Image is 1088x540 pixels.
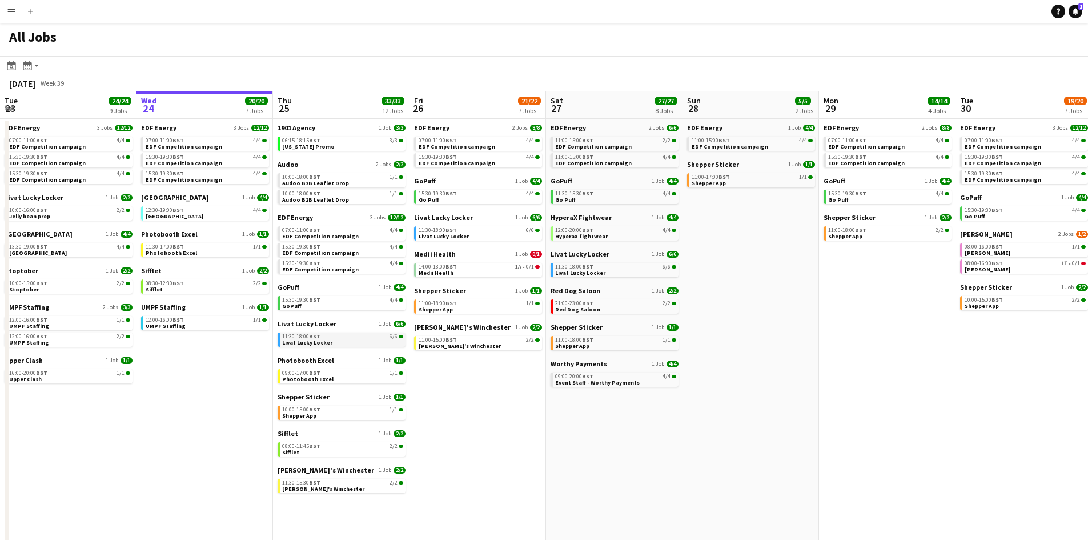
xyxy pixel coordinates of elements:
[965,159,1041,167] span: EDF Competition campaign
[251,125,269,131] span: 12/12
[824,213,952,222] a: Shepper Sticker1 Job2/2
[925,214,937,221] span: 1 Job
[555,227,593,233] span: 12:00-20:00
[146,159,222,167] span: EDF Competition campaign
[172,206,184,214] span: BST
[1076,194,1088,201] span: 4/4
[530,178,542,185] span: 4/4
[394,161,406,168] span: 2/2
[925,178,937,185] span: 1 Job
[106,231,118,238] span: 1 Job
[9,206,130,219] a: 10:00-16:00BST2/2Jelly bean prep
[687,160,815,190] div: Shepper Sticker1 Job1/111:00-17:00BST1/1Shepper App
[36,206,47,214] span: BST
[667,251,679,258] span: 6/6
[555,159,632,167] span: EDF Competition campaign
[394,125,406,131] span: 3/3
[530,125,542,131] span: 8/8
[663,138,671,143] span: 2/2
[282,244,320,250] span: 15:30-19:30
[419,143,495,150] span: EDF Competition campaign
[242,231,255,238] span: 1 Job
[718,137,730,144] span: BST
[855,226,866,234] span: BST
[278,123,406,160] div: 1901 Agency1 Job3/306:15-18:15BST3/3[US_STATE] Promo
[414,213,473,222] span: Livat Lucky Locker
[555,196,576,203] span: Go Puff
[9,176,86,183] span: EDF Competition campaign
[555,137,676,150] a: 11:00-15:00BST2/2EDF Competition campaign
[692,174,730,180] span: 11:00-17:00
[146,213,203,220] span: Southend Airport
[278,160,406,213] div: Audoo2 Jobs2/210:00-18:00BST1/1Audoo B2B Leaflet Drop10:00-18:00BST1/1Audoo B2B Leaflet Drop
[414,123,542,177] div: EDF Energy2 Jobs8/807:00-11:00BST4/4EDF Competition campaign15:30-19:30BST4/4EDF Competition camp...
[687,123,815,160] div: EDF Energy1 Job4/411:00-15:00BST4/4EDF Competition campaign
[965,249,1010,257] span: Knight Frank
[419,138,457,143] span: 07:00-11:00
[5,193,63,202] span: Livat Lucky Locker
[5,123,133,193] div: EDF Energy3 Jobs12/1207:00-11:00BST4/4EDF Competition campaign15:30-19:30BST4/4EDF Competition ca...
[390,244,398,250] span: 4/4
[652,251,664,258] span: 1 Job
[803,125,815,131] span: 4/4
[799,138,807,143] span: 4/4
[5,193,133,202] a: Livat Lucky Locker1 Job2/2
[419,233,469,240] span: Livat Lucky Locker
[828,233,862,240] span: Shepper App
[991,153,1003,161] span: BST
[663,191,671,197] span: 4/4
[1070,125,1088,131] span: 12/12
[253,171,261,177] span: 4/4
[555,233,608,240] span: HyperaX fightwear
[5,123,40,132] span: EDF Energy
[551,177,572,185] span: GoPuff
[788,161,801,168] span: 1 Job
[141,193,269,202] a: [GEOGRAPHIC_DATA]1 Job4/4
[445,137,457,144] span: BST
[936,191,944,197] span: 4/4
[960,230,1088,283] div: [PERSON_NAME]2 Jobs1/208:00-16:00BST1/1[PERSON_NAME]08:00-16:00BST1I•0/1[PERSON_NAME]
[960,123,995,132] span: EDF Energy
[115,125,133,131] span: 12/12
[242,194,255,201] span: 1 Job
[390,138,398,143] span: 3/3
[419,227,457,233] span: 11:30-18:00
[555,190,676,203] a: 11:30-15:30BST4/4Go Puff
[376,161,391,168] span: 2 Jobs
[828,143,905,150] span: EDF Competition campaign
[9,207,47,213] span: 10:00-16:00
[965,207,1003,213] span: 15:30-19:30
[652,178,664,185] span: 1 Job
[388,214,406,221] span: 12/12
[282,196,349,203] span: Audoo B2B Leaflet Drop
[936,154,944,160] span: 4/4
[414,250,542,258] a: Medii Health1 Job0/1
[663,227,671,233] span: 4/4
[141,123,269,132] a: EDF Energy3 Jobs12/12
[282,243,403,256] a: 15:30-19:30BST4/4EDF Competition campaign
[282,190,403,203] a: 10:00-18:00BST1/1Audoo B2B Leaflet Drop
[965,243,1086,256] a: 08:00-16:00BST1/1[PERSON_NAME]
[146,206,267,219] a: 12:30-19:00BST4/4[GEOGRAPHIC_DATA]
[419,191,457,197] span: 15:30-19:30
[146,138,184,143] span: 07:00-11:00
[146,143,222,150] span: EDF Competition campaign
[828,190,949,203] a: 15:30-19:30BST4/4Go Puff
[97,125,113,131] span: 3 Jobs
[414,250,542,286] div: Medii Health1 Job0/114:00-18:00BST1A•0/1Medii Health
[687,123,722,132] span: EDF Energy
[526,191,534,197] span: 4/4
[965,138,1003,143] span: 07:00-11:00
[960,193,1088,230] div: GoPuff1 Job4/415:30-19:30BST4/4Go Puff
[965,171,1003,177] span: 15:30-19:30
[282,137,403,150] a: 06:15-18:15BST3/3[US_STATE] Promo
[390,174,398,180] span: 1/1
[991,206,1003,214] span: BST
[687,123,815,132] a: EDF Energy1 Job4/4
[309,173,320,181] span: BST
[1053,125,1068,131] span: 3 Jobs
[960,230,1088,238] a: [PERSON_NAME]2 Jobs1/2
[1072,244,1080,250] span: 1/1
[172,170,184,177] span: BST
[1072,138,1080,143] span: 4/4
